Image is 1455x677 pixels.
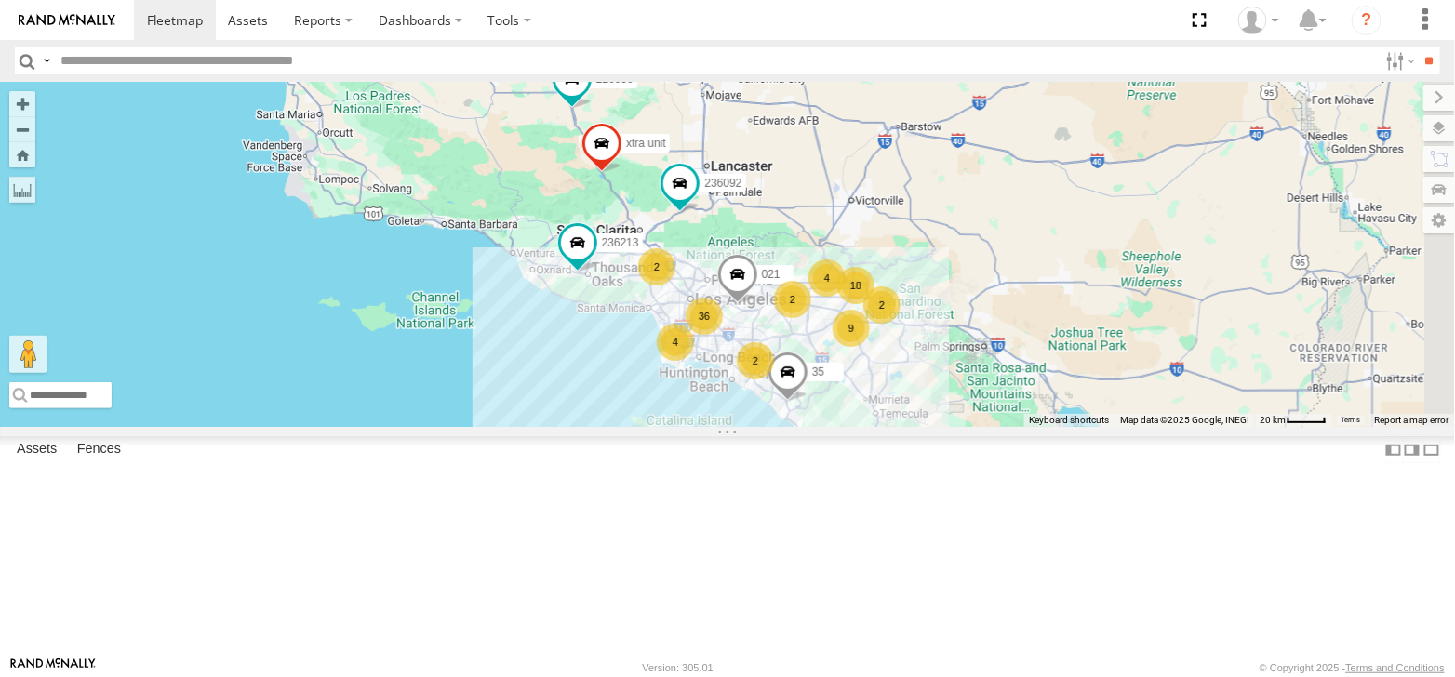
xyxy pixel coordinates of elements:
[602,236,639,249] span: 236213
[1352,6,1382,35] i: ?
[1346,662,1445,673] a: Terms and Conditions
[9,177,35,203] label: Measure
[863,286,901,324] div: 2
[1260,662,1445,673] div: © Copyright 2025 -
[1029,414,1109,427] button: Keyboard shortcuts
[1423,207,1455,233] label: Map Settings
[9,336,47,373] button: Drag Pegman onto the map to open Street View
[686,298,723,335] div: 36
[1379,47,1419,74] label: Search Filter Options
[68,437,130,463] label: Fences
[833,310,870,347] div: 9
[1403,436,1422,463] label: Dock Summary Table to the Right
[808,259,846,297] div: 4
[1375,415,1449,425] a: Report a map error
[837,267,874,304] div: 18
[9,142,35,167] button: Zoom Home
[1342,416,1361,423] a: Terms
[596,72,634,85] span: 226050
[39,47,54,74] label: Search Query
[1384,436,1403,463] label: Dock Summary Table to the Left
[638,248,675,285] div: 2
[19,14,115,27] img: rand-logo.svg
[1120,415,1249,425] span: Map data ©2025 Google, INEGI
[762,267,781,280] span: 021
[704,176,741,189] span: 236092
[1232,7,1286,34] div: Keith Norris
[7,437,66,463] label: Assets
[1255,414,1332,427] button: Map Scale: 20 km per 39 pixels
[812,365,824,378] span: 35
[643,662,714,673] div: Version: 305.01
[774,281,811,318] div: 2
[737,342,774,379] div: 2
[657,324,694,361] div: 4
[1261,415,1287,425] span: 20 km
[9,116,35,142] button: Zoom out
[10,658,96,677] a: Visit our Website
[9,91,35,116] button: Zoom in
[626,136,666,149] span: xtra unit
[1422,436,1441,463] label: Hide Summary Table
